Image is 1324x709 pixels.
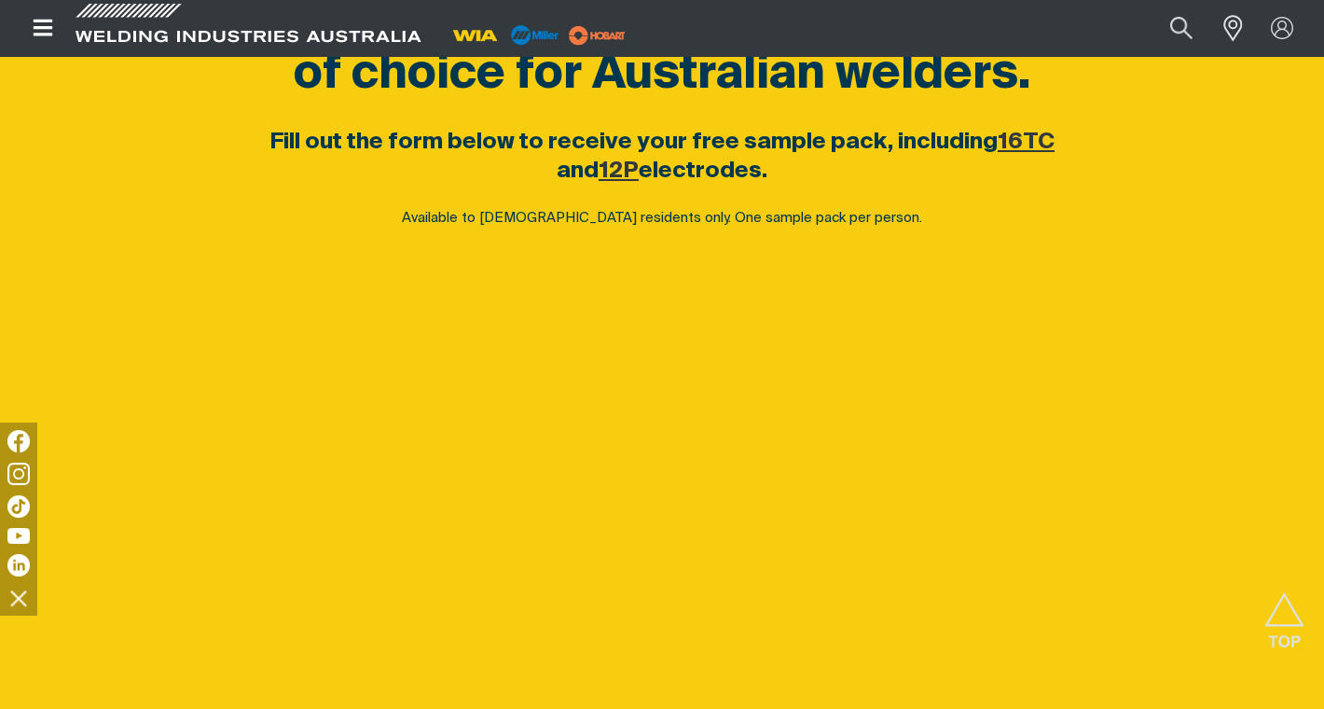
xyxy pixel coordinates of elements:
[7,495,30,518] img: TikTok
[7,528,30,544] img: YouTube
[7,463,30,485] img: Instagram
[3,582,34,614] img: hide socials
[7,430,30,452] img: Facebook
[639,160,767,182] span: electrodes.
[563,21,631,49] img: miller
[402,211,922,225] span: Available to [DEMOGRAPHIC_DATA] residents only. One sample pack per person.
[557,160,599,182] span: and
[563,28,631,42] a: miller
[1263,592,1305,634] button: Scroll to top
[1126,7,1213,49] input: Product name or item number...
[998,131,1055,153] a: 16TC
[599,160,639,182] a: 12P
[7,554,30,577] img: LinkedIn
[269,131,998,153] span: Fill out the form below to receive your free sample pack, including
[1150,7,1213,49] button: Search products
